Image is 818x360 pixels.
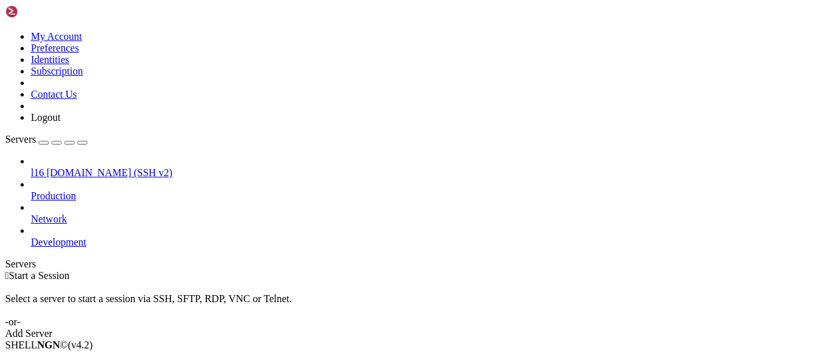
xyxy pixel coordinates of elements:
li: l16 [DOMAIN_NAME] (SSH v2) [31,156,813,179]
img: Shellngn [5,5,79,18]
a: Development [31,237,813,248]
div: Select a server to start a session via SSH, SFTP, RDP, VNC or Telnet. -or- [5,282,813,328]
span: l16 [31,167,44,178]
span: Servers [5,134,36,145]
a: Identities [31,54,69,65]
span: SHELL © [5,339,93,350]
a: Servers [5,134,87,145]
li: Production [31,179,813,202]
span: Development [31,237,86,248]
span: 4.2.0 [68,339,93,350]
li: Development [31,225,813,248]
li: Network [31,202,813,225]
a: Network [31,213,813,225]
b: NGN [37,339,60,350]
a: My Account [31,31,82,42]
span: [DOMAIN_NAME] (SSH v2) [46,167,172,178]
div: Servers [5,258,813,270]
a: Contact Us [31,89,77,100]
a: l16 [DOMAIN_NAME] (SSH v2) [31,167,813,179]
span:  [5,270,9,281]
span: Production [31,190,76,201]
a: Subscription [31,66,83,76]
a: Production [31,190,813,202]
div: Add Server [5,328,813,339]
a: Preferences [31,42,79,53]
a: Logout [31,112,60,123]
span: Network [31,213,67,224]
span: Start a Session [9,270,69,281]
